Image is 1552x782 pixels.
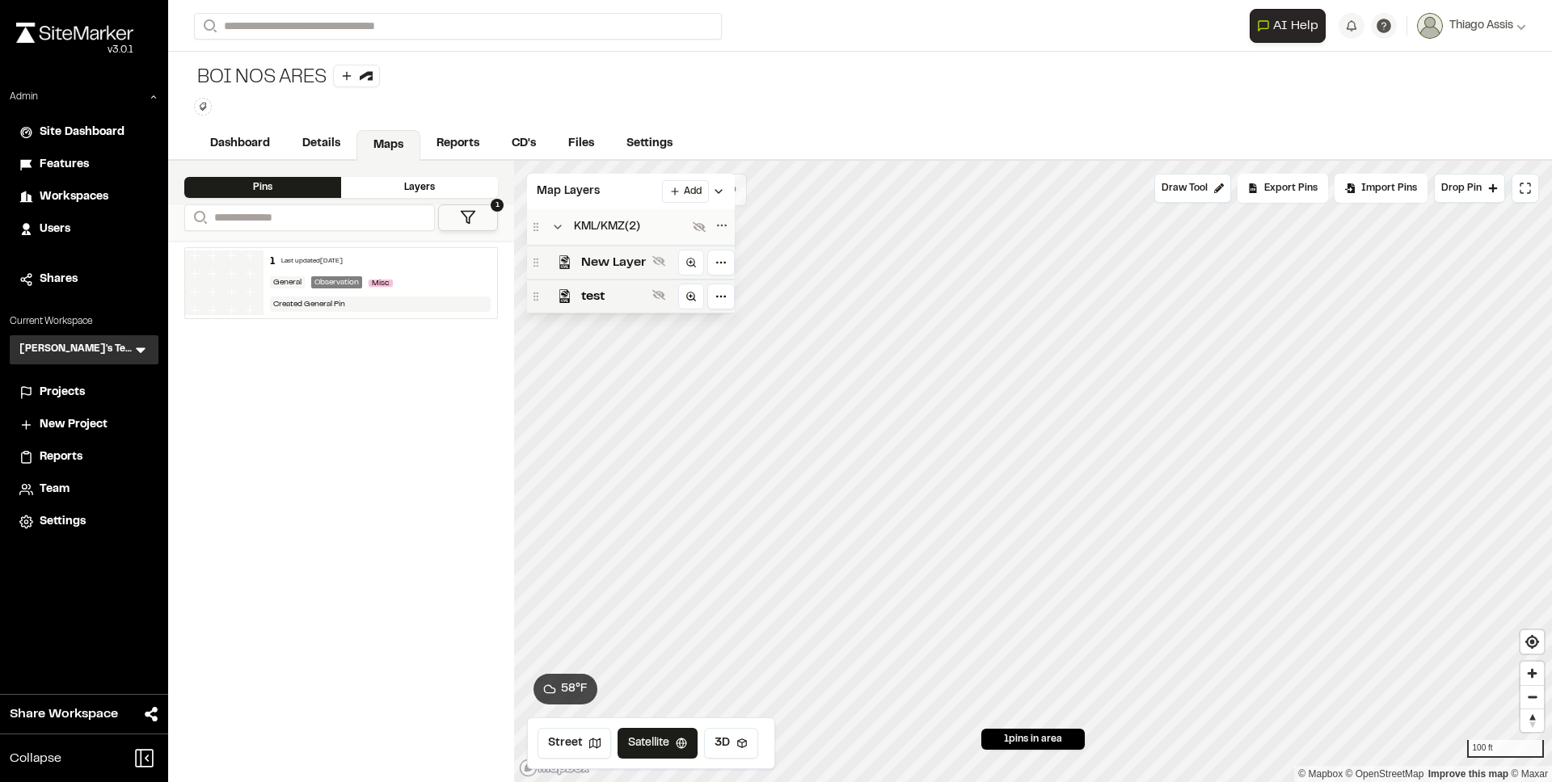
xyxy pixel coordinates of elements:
button: Satellite [618,728,698,759]
span: Team [40,481,70,498]
button: Drop Pin [1434,174,1505,203]
a: CD's [496,128,552,159]
button: Show layer [649,251,668,271]
h3: [PERSON_NAME]'s Testing [19,342,133,358]
a: Files [552,128,610,159]
div: General [270,276,305,288]
a: Map feedback [1428,768,1508,780]
span: Misc [369,280,393,287]
span: Site Dashboard [40,124,124,141]
a: Mapbox logo [519,759,590,777]
a: Site Dashboard [19,124,149,141]
a: Shares [19,271,149,288]
div: Layers [341,177,498,198]
a: Settings [19,513,149,531]
span: 1 [491,199,504,212]
span: Share Workspace [10,704,118,724]
span: Users [40,221,70,238]
img: kml_black_icon64.png [558,289,571,303]
a: Maps [356,130,420,161]
span: Reports [40,448,82,466]
button: Reset bearing to north [1520,708,1544,732]
a: New Project [19,416,149,434]
span: KML/KMZ ( 2 ) [574,218,640,236]
button: Draw Tool [1154,174,1231,203]
button: Open AI Assistant [1250,9,1326,43]
span: Projects [40,384,85,402]
span: Settings [40,513,86,531]
button: Add [662,180,709,203]
span: Features [40,156,89,174]
button: Zoom out [1520,685,1544,708]
div: Import Pins into your project [1335,174,1428,203]
a: Projects [19,384,149,402]
span: Draw Tool [1162,181,1208,195]
button: Search [194,13,223,40]
button: 3D [704,728,758,759]
button: Thiago Assis [1417,13,1526,39]
span: AI Help [1273,16,1318,36]
div: Observation [311,276,362,288]
a: Zoom to layer [678,284,704,309]
div: Open AI Assistant [1250,9,1332,43]
div: 1 [270,254,275,269]
div: BOI NOS ARES [194,65,380,91]
a: Mapbox [1298,768,1343,780]
a: Settings [610,128,689,159]
button: Street [538,728,611,759]
button: Zoom in [1520,662,1544,685]
a: Maxar [1511,768,1548,780]
span: Drop Pin [1441,181,1482,195]
span: test [581,287,646,306]
span: 1 pins in area [1004,732,1062,746]
div: Pins [184,177,341,198]
span: New Project [40,416,108,434]
a: OpenStreetMap [1346,768,1424,780]
img: banner-white.png [185,250,264,315]
span: New Layer [581,253,646,272]
span: Shares [40,271,78,288]
img: kml_black_icon64.png [558,255,571,269]
div: Oh geez...please don't... [16,43,133,57]
img: User [1417,13,1443,39]
span: Export Pins [1264,181,1318,195]
div: Created General Pin [270,296,491,312]
div: Last updated [DATE] [281,257,343,267]
span: Import Pins [1361,181,1417,195]
span: 58 ° F [561,680,588,698]
button: Edit Tags [194,98,212,116]
a: Workspaces [19,188,149,206]
p: Current Workspace [10,314,158,329]
div: No pins available to export [1238,174,1328,203]
span: Zoom out [1520,686,1544,708]
a: Reports [19,448,149,466]
button: Search [184,204,213,231]
span: Collapse [10,749,61,768]
a: Zoom to layer [678,250,704,275]
a: Dashboard [194,128,286,159]
span: Workspaces [40,188,108,206]
button: Find my location [1520,630,1544,654]
span: Thiago Assis [1449,17,1513,35]
span: Add [684,184,702,199]
a: Reports [420,128,496,159]
button: 1 [438,204,498,231]
button: Show layer [649,285,668,305]
span: Map Layers [537,183,600,200]
div: 100 ft [1467,740,1544,758]
img: rebrand.png [16,23,133,43]
span: Reset bearing to north [1520,709,1544,732]
a: Features [19,156,149,174]
p: Admin [10,90,38,104]
a: Details [286,128,356,159]
a: Users [19,221,149,238]
a: Team [19,481,149,498]
button: 58°F [533,674,597,704]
